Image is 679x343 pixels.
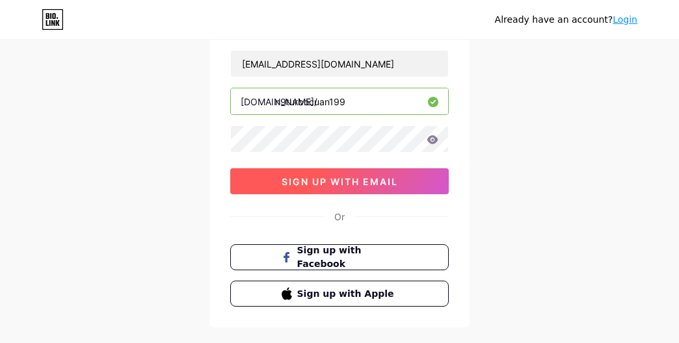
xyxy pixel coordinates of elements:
[231,51,448,77] input: Email
[241,95,317,108] div: [DOMAIN_NAME]/
[495,13,637,27] div: Already have an account?
[613,14,637,25] a: Login
[230,281,449,307] button: Sign up with Apple
[297,244,398,271] span: Sign up with Facebook
[230,244,449,270] button: Sign up with Facebook
[297,287,398,301] span: Sign up with Apple
[282,176,398,187] span: sign up with email
[230,168,449,194] button: sign up with email
[334,210,345,223] div: Or
[231,88,448,114] input: username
